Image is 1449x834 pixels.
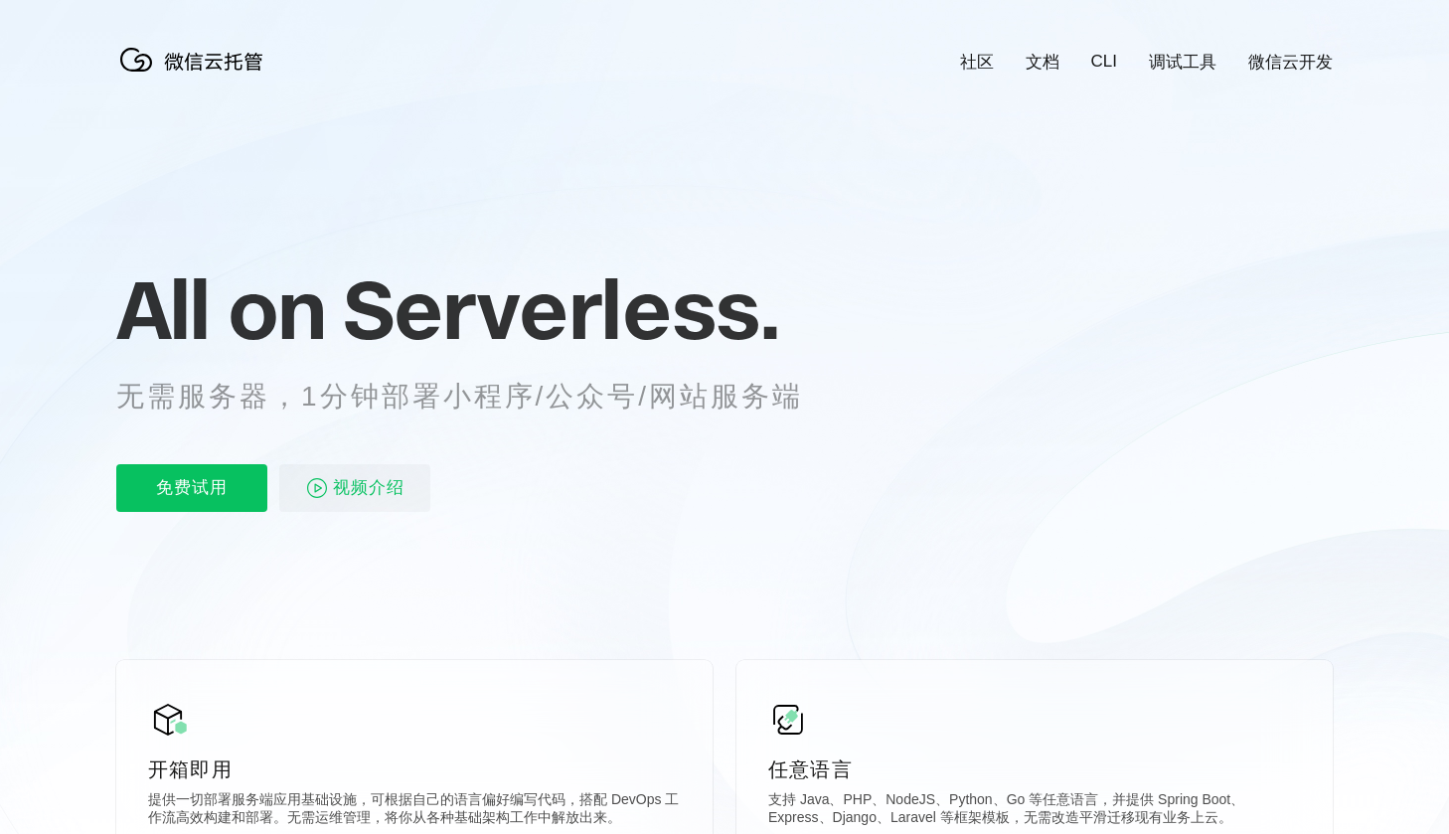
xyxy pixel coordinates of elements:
[1149,51,1216,74] a: 调试工具
[116,66,275,83] a: 微信云托管
[768,791,1301,831] p: 支持 Java、PHP、NodeJS、Python、Go 等任意语言，并提供 Spring Boot、Express、Django、Laravel 等框架模板，无需改造平滑迁移现有业务上云。
[1026,51,1059,74] a: 文档
[1248,51,1333,74] a: 微信云开发
[305,476,329,500] img: video_play.svg
[960,51,994,74] a: 社区
[116,259,324,359] span: All on
[116,464,267,512] p: 免费试用
[768,755,1301,783] p: 任意语言
[1091,52,1117,72] a: CLI
[116,40,275,80] img: 微信云托管
[148,791,681,831] p: 提供一切部署服务端应用基础设施，可根据自己的语言偏好编写代码，搭配 DevOps 工作流高效构建和部署。无需运维管理，将你从各种基础架构工作中解放出来。
[148,755,681,783] p: 开箱即用
[333,464,404,512] span: 视频介绍
[116,377,840,417] p: 无需服务器，1分钟部署小程序/公众号/网站服务端
[343,259,779,359] span: Serverless.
